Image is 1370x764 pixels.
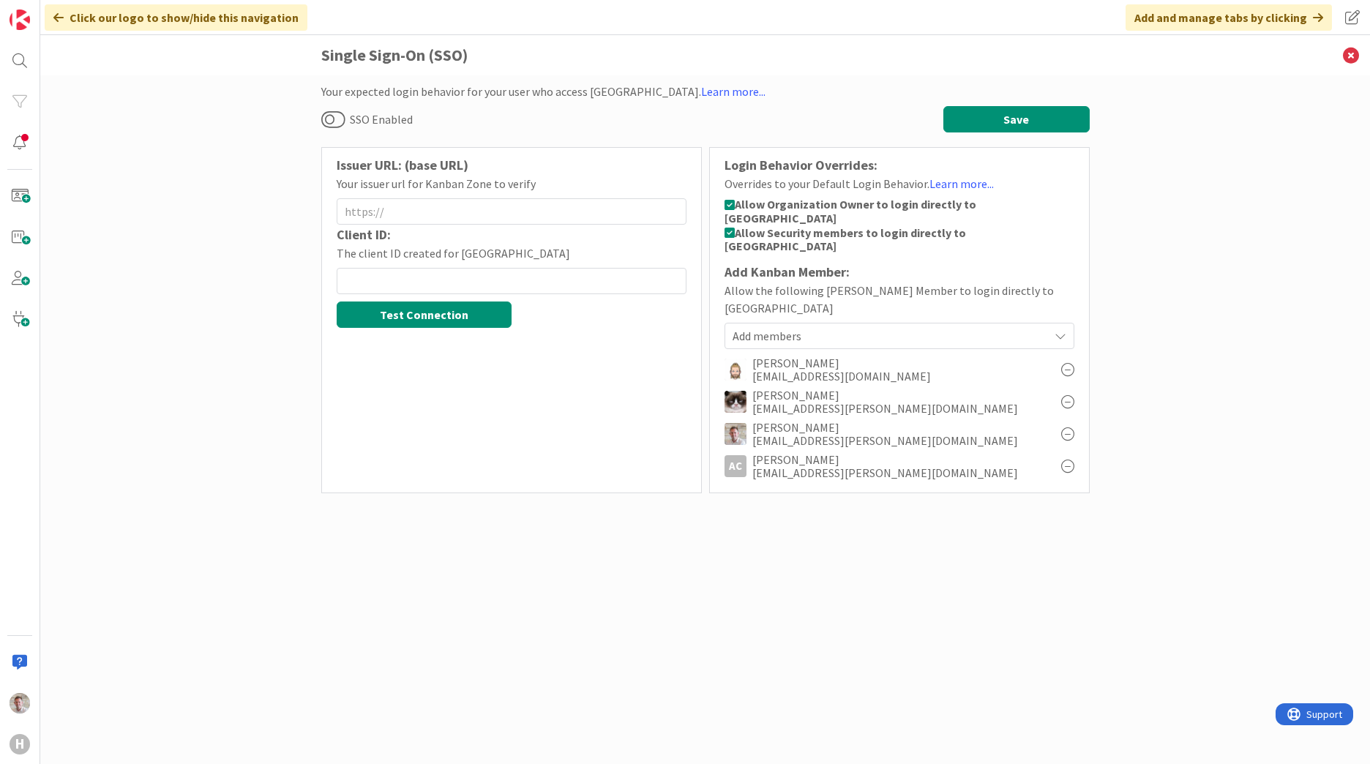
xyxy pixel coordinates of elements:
[321,35,1090,75] h3: Single Sign-On (SSO)
[752,466,1061,479] div: [EMAIL_ADDRESS][PERSON_NAME][DOMAIN_NAME]
[752,356,1061,370] div: [PERSON_NAME]
[725,198,1074,224] button: Allow Organization Owner to login directly to [GEOGRAPHIC_DATA]
[725,155,1074,175] div: Login Behavior Overrides:
[45,4,307,31] div: Click our logo to show/hide this navigation
[725,175,1074,192] div: Overrides to your Default Login Behavior.
[725,282,1074,317] div: Allow the following [PERSON_NAME] Member to login directly to [GEOGRAPHIC_DATA]
[752,389,1061,402] div: [PERSON_NAME]
[725,262,1074,282] div: Add Kanban Member:
[10,693,30,714] img: Rd
[321,110,413,129] label: SSO Enabled
[725,225,966,254] span: Allow Security members to login directly to [GEOGRAPHIC_DATA]
[337,244,686,262] div: The client ID created for [GEOGRAPHIC_DATA]
[10,734,30,754] div: H
[1126,4,1332,31] div: Add and manage tabs by clicking
[337,198,686,225] input: https://
[337,225,686,244] div: Client ID:
[725,455,746,477] div: AC
[943,106,1090,132] button: Save
[752,453,1061,466] div: [PERSON_NAME]
[321,83,1090,100] div: Your expected login behavior for your user who access [GEOGRAPHIC_DATA].
[752,434,1061,447] div: [EMAIL_ADDRESS][PERSON_NAME][DOMAIN_NAME]
[752,370,1061,383] div: [EMAIL_ADDRESS][DOMAIN_NAME]
[701,84,766,99] a: Learn more...
[752,402,1061,415] div: [EMAIL_ADDRESS][PERSON_NAME][DOMAIN_NAME]
[929,176,994,191] a: Learn more...
[725,423,746,445] img: Rd
[725,197,976,225] span: Allow Organization Owner to login directly to [GEOGRAPHIC_DATA]
[733,327,1049,345] span: Add members
[725,227,1074,252] button: Allow Security members to login directly to [GEOGRAPHIC_DATA]
[321,110,345,129] button: SSO Enabled
[337,175,686,192] div: Your issuer url for Kanban Zone to verify
[10,10,30,30] img: Visit kanbanzone.com
[31,2,67,20] span: Support
[725,391,746,413] img: Kv
[337,302,512,328] button: Test Connection
[337,155,686,175] div: Issuer URL: (base URL)
[752,421,1061,434] div: [PERSON_NAME]
[725,359,746,381] img: Rv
